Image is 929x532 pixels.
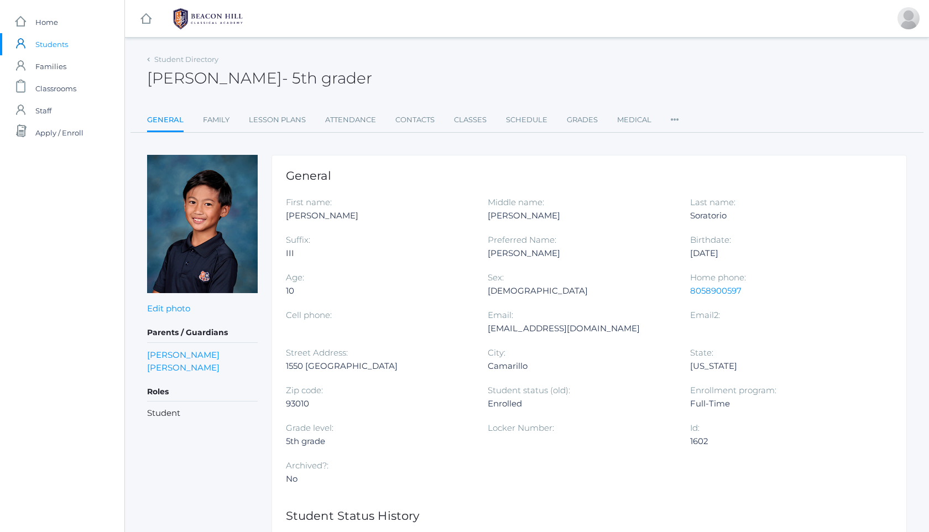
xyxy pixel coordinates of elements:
label: Zip code: [286,385,323,395]
label: Preferred Name: [488,234,556,245]
h1: General [286,169,893,182]
a: Attendance [325,109,376,131]
a: [PERSON_NAME] [147,361,220,374]
label: Home phone: [690,272,746,283]
a: Classes [454,109,487,131]
div: 1602 [690,435,875,448]
label: Id: [690,423,700,433]
label: Email2: [690,310,720,320]
div: Soratorio [690,209,875,222]
a: Contacts [395,109,435,131]
div: [EMAIL_ADDRESS][DOMAIN_NAME] [488,322,673,335]
label: Age: [286,272,304,283]
h2: [PERSON_NAME] [147,70,372,87]
a: Lesson Plans [249,109,306,131]
div: 93010 [286,397,471,410]
span: - 5th grader [282,69,372,87]
li: Student [147,407,258,420]
h5: Parents / Guardians [147,324,258,342]
img: Matteo Soratorio [147,155,258,293]
h5: Roles [147,383,258,401]
label: Cell phone: [286,310,332,320]
a: Family [203,109,229,131]
label: Sex: [488,272,504,283]
div: [DEMOGRAPHIC_DATA] [488,284,673,298]
div: [PERSON_NAME] [488,247,673,260]
div: Camarillo [488,359,673,373]
label: Middle name: [488,197,544,207]
div: Enrolled [488,397,673,410]
label: Suffix: [286,234,310,245]
label: Locker Number: [488,423,554,433]
div: [US_STATE] [690,359,875,373]
a: Schedule [506,109,547,131]
div: Full-Time [690,397,875,410]
label: State: [690,347,713,358]
a: [PERSON_NAME] [147,348,220,361]
a: General [147,109,184,133]
div: 10 [286,284,471,298]
span: Home [35,11,58,33]
div: III [286,247,471,260]
label: Email: [488,310,513,320]
label: Street Address: [286,347,348,358]
div: 5th grade [286,435,471,448]
label: Student status (old): [488,385,570,395]
label: City: [488,347,505,358]
div: No [286,472,471,486]
label: Birthdate: [690,234,731,245]
a: Edit photo [147,303,190,314]
span: Apply / Enroll [35,122,83,144]
label: First name: [286,197,332,207]
div: 1550 [GEOGRAPHIC_DATA] [286,359,471,373]
span: Families [35,55,66,77]
img: 1_BHCALogos-05.png [166,5,249,33]
a: Grades [567,109,598,131]
a: Student Directory [154,55,218,64]
span: Students [35,33,68,55]
div: [PERSON_NAME] [488,209,673,222]
div: Lew Soratorio [897,7,920,29]
h1: Student Status History [286,509,893,522]
a: Medical [617,109,651,131]
label: Grade level: [286,423,333,433]
div: [DATE] [690,247,875,260]
label: Last name: [690,197,735,207]
span: Classrooms [35,77,76,100]
label: Archived?: [286,460,328,471]
div: [PERSON_NAME] [286,209,471,222]
label: Enrollment program: [690,385,776,395]
span: Staff [35,100,51,122]
a: 8058900597 [690,285,742,296]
